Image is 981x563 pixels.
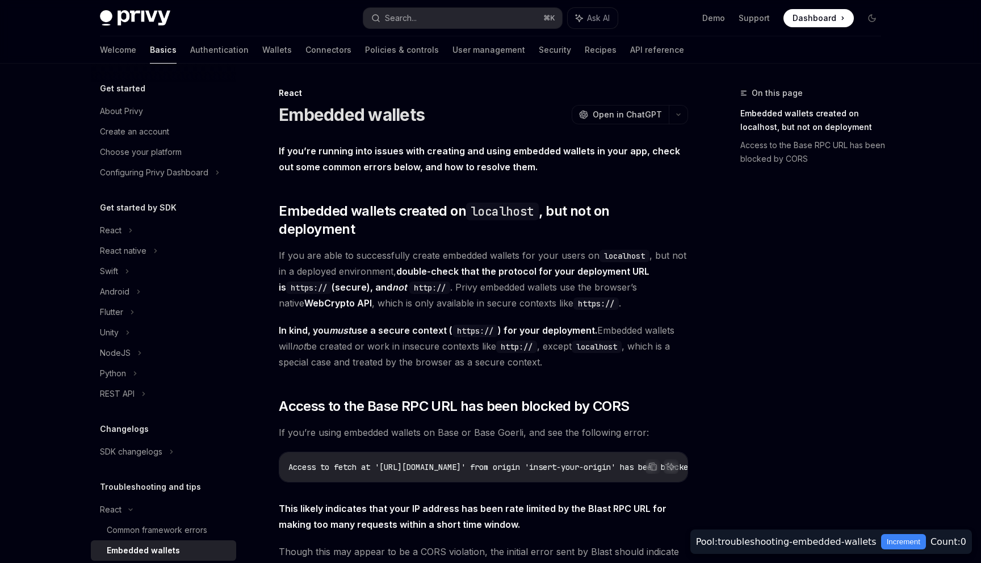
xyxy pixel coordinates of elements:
[91,101,236,121] a: About Privy
[664,459,678,474] button: Ask AI
[702,12,725,24] a: Demo
[568,8,618,28] button: Ask AI
[863,9,881,27] button: Toggle dark mode
[100,125,169,138] div: Create an account
[740,136,890,168] a: Access to the Base RPC URL has been blocked by CORS
[645,459,660,474] button: Copy the contents from the code block
[573,297,619,310] code: https://
[572,341,622,353] code: localhost
[452,36,525,64] a: User management
[100,285,129,299] div: Android
[100,367,126,380] div: Python
[593,109,662,120] span: Open in ChatGPT
[452,325,498,337] code: https://
[363,8,562,28] button: Search...⌘K
[392,281,407,293] em: not
[91,121,236,142] a: Create an account
[539,36,571,64] a: Security
[100,244,146,258] div: React native
[329,325,351,336] em: must
[91,142,236,162] a: Choose your platform
[190,36,249,64] a: Authentication
[752,86,803,100] span: On this page
[279,266,649,293] strong: double-check that the protocol for your deployment URL is (secure), and
[587,12,610,24] span: Ask AI
[304,297,372,309] a: WebCrypto API
[288,462,774,472] span: Access to fetch at '[URL][DOMAIN_NAME]' from origin 'insert-your-origin' has been blocked by CORS...
[279,202,688,238] span: Embedded wallets created on , but not on deployment
[279,247,688,311] span: If you are able to successfully create embedded wallets for your users on , but not in a deployed...
[496,341,537,353] code: http://
[100,201,177,215] h5: Get started by SDK
[739,12,770,24] a: Support
[91,520,236,540] a: Common framework errors
[100,480,201,494] h5: Troubleshooting and tips
[100,145,182,159] div: Choose your platform
[100,305,123,319] div: Flutter
[107,544,180,557] div: Embedded wallets
[100,36,136,64] a: Welcome
[100,503,121,516] div: React
[100,445,162,459] div: SDK changelogs
[305,36,351,64] a: Connectors
[279,322,688,370] span: Embedded wallets will be created or work in insecure contexts like , except , which is a special ...
[385,11,417,25] div: Search...
[365,36,439,64] a: Policies & controls
[279,503,666,530] strong: This likely indicates that your IP address has been rate limited by the Blast RPC URL for making ...
[107,523,207,537] div: Common framework errors
[793,12,836,24] span: Dashboard
[279,425,688,440] span: If you’re using embedded wallets on Base or Base Goerli, and see the following error:
[150,36,177,64] a: Basics
[466,203,539,220] code: localhost
[572,105,669,124] button: Open in ChatGPT
[100,104,143,118] div: About Privy
[279,87,688,99] div: React
[279,104,425,125] h1: Embedded wallets
[740,104,890,136] a: Embedded wallets created on localhost, but not on deployment
[409,281,450,294] code: http://
[262,36,292,64] a: Wallets
[279,145,680,173] strong: If you’re running into issues with creating and using embedded wallets in your app, check out som...
[585,36,617,64] a: Recipes
[599,250,649,262] code: localhost
[100,82,145,95] h5: Get started
[100,346,131,360] div: NodeJS
[100,10,170,26] img: dark logo
[100,264,118,278] div: Swift
[783,9,854,27] a: Dashboard
[100,224,121,237] div: React
[100,387,135,401] div: REST API
[100,326,119,339] div: Unity
[91,540,236,561] a: Embedded wallets
[630,36,684,64] a: API reference
[279,397,629,415] span: Access to the Base RPC URL has been blocked by CORS
[100,422,149,436] h5: Changelogs
[279,325,597,336] strong: In kind, you use a secure context ( ) for your deployment.
[286,281,332,294] code: https://
[100,166,208,179] div: Configuring Privy Dashboard
[292,341,306,352] em: not
[543,14,555,23] span: ⌘ K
